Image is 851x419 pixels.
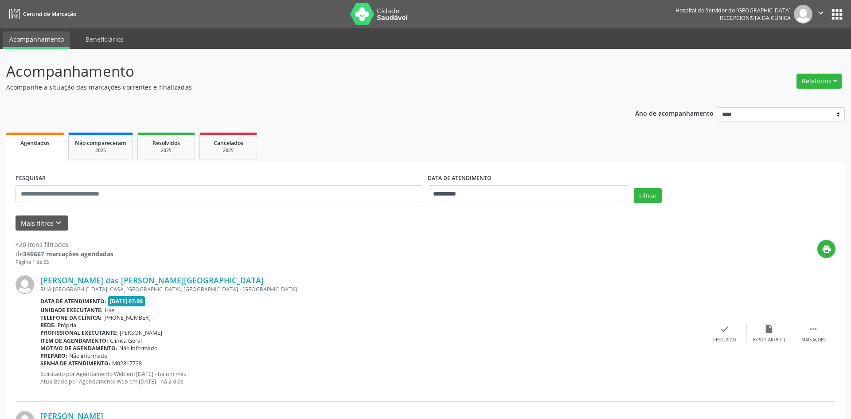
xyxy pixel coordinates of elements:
i: keyboard_arrow_down [54,218,63,228]
span: M02817738 [112,360,142,367]
i: check [720,324,730,334]
button: Mais filtroskeyboard_arrow_down [16,215,68,231]
label: DATA DE ATENDIMENTO [428,172,492,185]
div: Hospital do Servidor do [GEOGRAPHIC_DATA] [675,7,791,14]
span: Central de Marcação [23,10,76,18]
b: Telefone da clínica: [40,314,101,321]
a: Central de Marcação [6,7,76,21]
i: print [822,244,831,254]
span: [PERSON_NAME] [120,329,162,337]
strong: 346667 marcações agendadas [23,250,113,258]
span: [DATE] 07:00 [108,296,145,306]
span: Própria [58,321,76,329]
b: Rede: [40,321,56,329]
span: Cancelados [214,139,243,147]
div: Mais ações [801,337,825,343]
div: 2025 [75,147,126,154]
div: de [16,249,113,258]
button:  [812,5,829,23]
span: Hse [105,306,114,314]
span: Agendados [20,139,50,147]
div: Resolvido [713,337,736,343]
div: 420 itens filtrados [16,240,113,249]
b: Preparo: [40,352,67,360]
span: [PHONE_NUMBER] [103,314,151,321]
a: Acompanhamento [3,31,70,49]
a: Beneficiários [79,31,130,47]
span: Resolvidos [152,139,180,147]
b: Item de agendamento: [40,337,108,345]
span: Não compareceram [75,139,126,147]
p: Solicitado por Agendamento Web em [DATE] - há um mês Atualizado por Agendamento Web em [DATE] - h... [40,370,703,385]
i:  [808,324,818,334]
span: Não informado [69,352,107,360]
p: Acompanhamento [6,60,593,82]
div: 2025 [144,147,188,154]
button: Filtrar [634,188,662,203]
div: 2025 [206,147,250,154]
div: RUA [GEOGRAPHIC_DATA], CASA, [GEOGRAPHIC_DATA], [GEOGRAPHIC_DATA] - [GEOGRAPHIC_DATA] [40,286,703,293]
i: insert_drive_file [764,324,774,334]
button: print [817,240,835,258]
img: img [794,5,812,23]
span: Recepcionista da clínica [720,14,791,22]
b: Data de atendimento: [40,298,106,305]
label: PESQUISAR [16,172,46,185]
button: apps [829,7,845,22]
p: Ano de acompanhamento [635,107,714,118]
b: Profissional executante: [40,329,118,337]
div: Página 1 de 28 [16,258,113,266]
span: Clinica Geral [110,337,142,345]
p: Acompanhe a situação das marcações correntes e finalizadas [6,82,593,92]
b: Unidade executante: [40,306,103,314]
span: Não informado [119,345,157,352]
img: img [16,275,34,294]
i:  [816,8,826,18]
b: Motivo de agendamento: [40,345,117,352]
b: Senha de atendimento: [40,360,110,367]
button: Relatórios [796,74,842,89]
div: Exportar (PDF) [753,337,785,343]
a: [PERSON_NAME] das [PERSON_NAME][GEOGRAPHIC_DATA] [40,275,264,285]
